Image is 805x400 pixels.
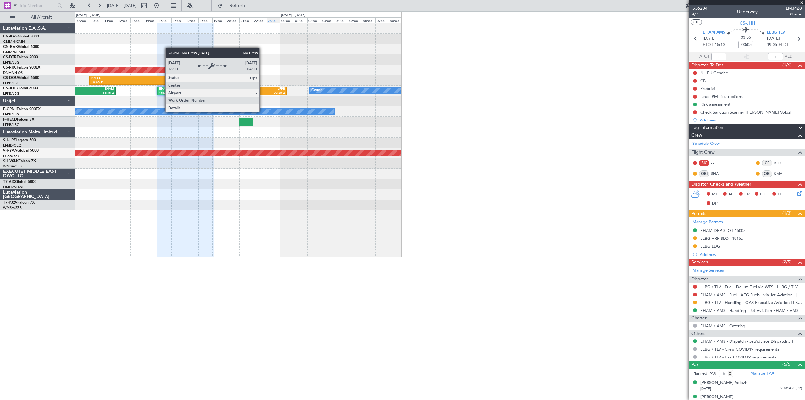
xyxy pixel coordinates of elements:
span: Permits [691,210,706,217]
a: LFPB/LBG [3,91,19,96]
a: 9H-VSLKFalcon 7X [3,159,36,163]
span: Services [691,259,708,266]
div: CP [762,160,772,166]
div: 08:00 [389,17,402,23]
span: T7-PJ29 [3,201,17,205]
div: 06:00 [362,17,375,23]
span: CN-RAK [3,45,18,49]
div: SIC [699,160,709,166]
a: CS-DTRFalcon 2000 [3,55,38,59]
div: 19:00 [212,17,226,23]
a: 9H-LPZLegacy 500 [3,138,36,142]
div: EHAM [159,87,186,91]
a: CS-RRCFalcon 900LX [3,66,40,70]
a: Schedule Crew [692,141,720,147]
a: LFPB/LBG [3,81,19,86]
div: 16:40 Z [135,81,178,85]
div: 01:00 [294,17,307,23]
div: 15:00 [158,17,171,23]
a: CS-JHHGlobal 6000 [3,87,38,90]
div: 10:00 Z [91,81,135,85]
span: CS-DOU [3,76,18,80]
a: EHAM / AMS - Catering [700,323,745,329]
div: Risk assessment [700,102,730,107]
a: LLBG / TLV - Fuel - DeLux Fuel via WFS - LLBG / TLV [700,284,798,290]
a: T7-PJ29Falcon 7X [3,201,35,205]
a: LFPB/LBG [3,112,19,117]
span: LMJ428 [786,5,802,12]
span: ALDT [785,54,795,60]
input: --:-- [711,53,726,60]
a: KMA [774,171,788,177]
a: EHAM / AMS - Dispatch - JetAdvisor Dispatch JHH [700,339,797,344]
span: Charter [691,315,707,322]
span: (2/5) [782,259,791,265]
span: Pax [691,361,698,369]
span: 4/7 [692,12,708,17]
div: 11:55 Z [48,91,114,95]
span: [DATE] [767,36,780,42]
span: F-GPNJ [3,107,17,111]
span: CS-DTR [3,55,17,59]
span: EHAM AMS [703,30,725,36]
span: ELDT [779,42,789,48]
div: [DATE] - [DATE] [281,13,305,18]
span: [DATE] [700,386,711,391]
label: Planned PAX [692,370,716,377]
div: 00:30 Z [256,91,285,95]
div: 10:00 [90,17,103,23]
a: LLBG / TLV - Crew COVID19 requirements [700,346,779,352]
span: Refresh [224,3,251,8]
div: NL EU Gendec [700,70,728,76]
div: Check Sanction Scanner [PERSON_NAME] Volozh [700,110,792,115]
a: LLBG / TLV - Handling - QAS Executive Aviation LLBG / TLV [700,300,802,305]
span: LLBG TLV [767,30,785,36]
div: LLBG LDG [700,244,720,249]
button: Refresh [215,1,253,11]
div: 00:00 [280,17,294,23]
a: GMMN/CMN [3,39,25,44]
div: 23:00 [267,17,280,23]
div: Prebrief [700,86,715,91]
span: 19:05 [767,42,777,48]
span: 9H-LPZ [3,138,16,142]
a: OMDW/DWC [3,185,25,189]
span: FP [778,191,782,198]
a: T7-AIXGlobal 5000 [3,180,36,184]
div: 22:00 [253,17,266,23]
a: CS-DOUGlobal 6500 [3,76,39,80]
span: AC [728,191,734,198]
span: 9H-VSLK [3,159,19,163]
div: [DATE] - [DATE] [76,13,100,18]
div: 15:00 Z [159,91,186,95]
span: 536234 [692,5,708,12]
div: Owner [311,86,322,95]
span: 36781451 (PP) [780,386,802,391]
a: Manage Permits [692,219,723,225]
div: Add new [700,117,802,123]
div: CB [700,78,706,83]
div: 12:00 [117,17,130,23]
a: WMSA/SZB [3,164,22,169]
div: DGAA [91,76,135,81]
span: ATOT [699,54,710,60]
div: OBI [699,170,709,177]
div: 19:10 Z [186,91,212,95]
span: (1/3) [782,210,791,217]
div: 20:00 Z [227,91,256,95]
div: 20:00 [226,17,239,23]
a: F-HECDFalcon 7X [3,118,34,121]
a: LFPB/LBG [3,122,19,127]
a: LLBG / TLV - Pax COVID19 requirements [700,354,776,360]
a: F-GPNJFalcon 900EX [3,107,41,111]
span: CR [744,191,750,198]
span: CS-JHH [3,87,17,90]
div: Underway [737,8,758,15]
a: 9H-YAAGlobal 5000 [3,149,39,153]
span: 9H-YAA [3,149,17,153]
div: 04:00 [335,17,348,23]
div: LLBG [186,87,212,91]
span: DP [712,200,718,207]
span: All Aircraft [16,15,66,20]
div: [PERSON_NAME] Volozh [700,380,747,386]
